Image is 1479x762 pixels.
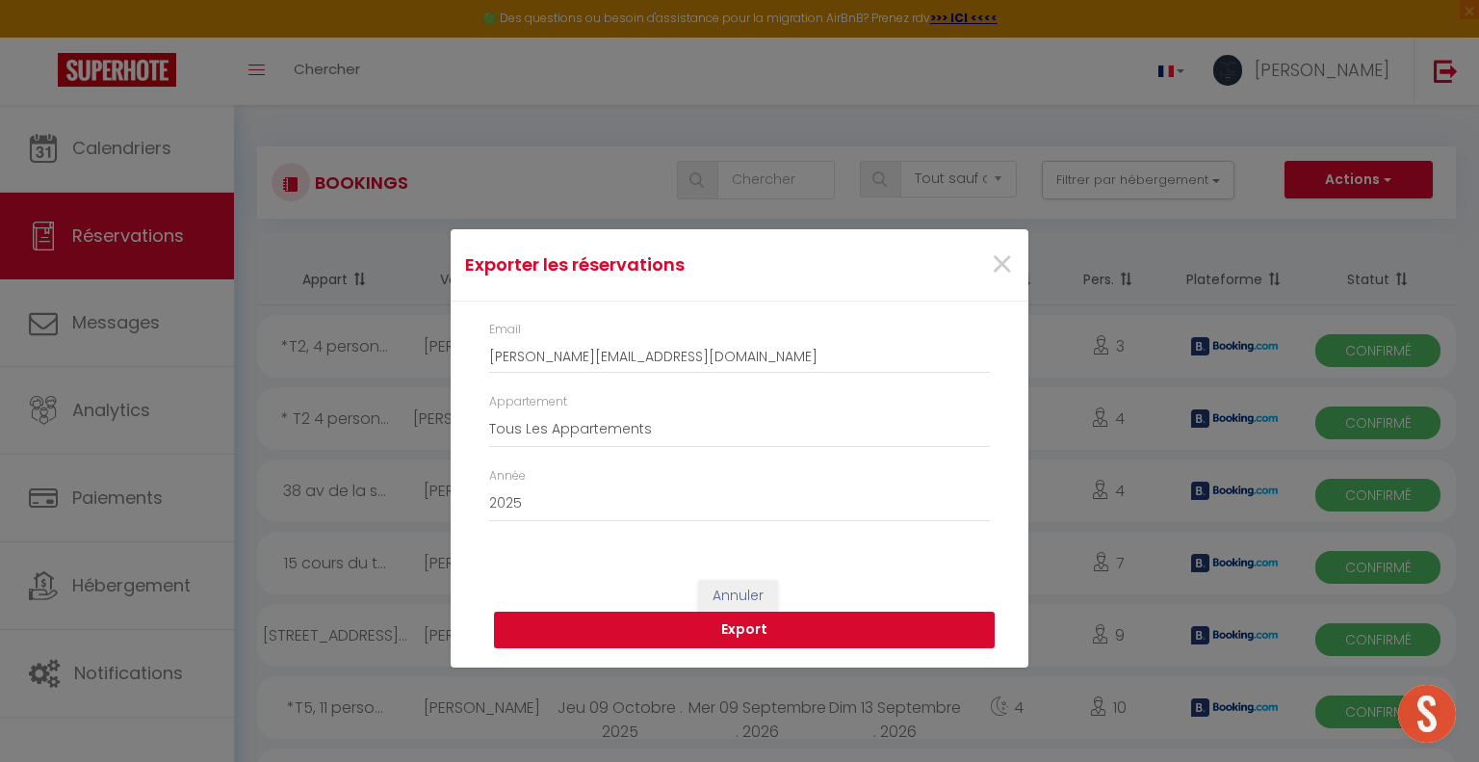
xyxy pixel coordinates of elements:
[990,245,1014,286] button: Close
[465,251,822,278] h4: Exporter les réservations
[489,393,567,411] label: Appartement
[1398,685,1456,743] div: Ouvrir le chat
[489,321,521,339] label: Email
[494,612,995,648] button: Export
[489,467,526,486] label: Année
[698,580,778,613] button: Annuler
[990,236,1014,294] span: ×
